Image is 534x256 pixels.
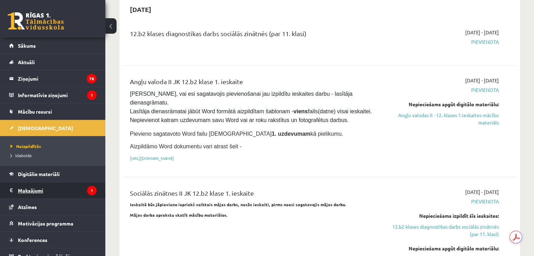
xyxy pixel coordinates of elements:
span: Mācību resursi [18,108,52,115]
i: 1 [87,90,97,100]
a: Motivācijas programma [9,215,97,231]
a: Atzīmes [9,199,97,215]
strong: 1. uzdevumam [272,131,310,137]
span: Sākums [18,42,36,49]
span: [PERSON_NAME], vai esi sagatavojis pievienošanai jau izpildītu ieskaites darbu - lasītāja dienasg... [130,91,373,123]
div: Nepieciešams apgūt digitālo materiālu: [383,245,499,252]
div: Nepieciešams apgūt digitālo materiālu: [383,101,499,108]
legend: Maksājumi [18,182,97,198]
a: Digitālie materiāli [9,166,97,182]
a: Mācību resursi [9,103,97,120]
a: Aktuāli [9,54,97,70]
span: Pievienota [383,38,499,46]
legend: Informatīvie ziņojumi [18,87,97,103]
legend: Ziņojumi [18,70,97,87]
span: Pievienota [383,198,499,205]
strong: Mājas darba aprakstu skatīt mācību materiālos. [130,212,228,218]
span: Pievienota [383,86,499,94]
span: [DATE] - [DATE] [465,29,499,36]
a: Konferences [9,232,97,248]
a: Sākums [9,38,97,54]
span: Aktuāli [18,59,35,65]
a: Izlabotās [11,152,98,159]
a: 12.b2 klases diagnostikas darbs sociālās zinātnēs (par 11. klasi) [383,223,499,238]
span: Pievieno sagatavoto Word failu [DEMOGRAPHIC_DATA] kā pielikumu. [130,131,343,137]
span: [DATE] - [DATE] [465,77,499,84]
a: Maksājumi1 [9,182,97,198]
span: Izlabotās [11,153,32,158]
span: [DATE] - [DATE] [465,188,499,196]
a: Ziņojumi78 [9,70,97,87]
strong: viens [294,108,308,114]
i: 1 [87,186,97,195]
div: Angļu valoda II JK 12.b2 klase 1. ieskaite [130,77,373,90]
span: Neizpildītās [11,143,41,149]
span: Atzīmes [18,204,37,210]
h2: [DATE] [123,1,158,18]
div: Nepieciešams izpildīt šīs ieskaites: [383,212,499,220]
div: 12.b2 klases diagnostikas darbs sociālās zinātnēs (par 11. klasi) [130,29,373,42]
i: 78 [87,74,97,83]
span: Konferences [18,237,47,243]
span: Aizpildāmo Word dokumentu vari atrast šeit - [130,143,242,149]
a: Neizpildītās [11,143,98,149]
span: [DEMOGRAPHIC_DATA] [18,125,73,131]
a: Rīgas 1. Tālmācības vidusskola [8,12,64,30]
strong: Ieskaitē būs jāpievieno iepriekš veiktais mājas darbs, nesāc ieskaiti, pirms neesi sagatavojis mā... [130,202,347,207]
span: Motivācijas programma [18,220,73,227]
a: [URL][DOMAIN_NAME] [130,155,174,161]
a: [DEMOGRAPHIC_DATA] [9,120,97,136]
a: Informatīvie ziņojumi1 [9,87,97,103]
a: Angļu valodas II - 12. klases 1.ieskaites mācību materiāls [383,112,499,126]
div: Sociālās zinātnes II JK 12.b2 klase 1. ieskaite [130,188,373,201]
span: Digitālie materiāli [18,171,60,177]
